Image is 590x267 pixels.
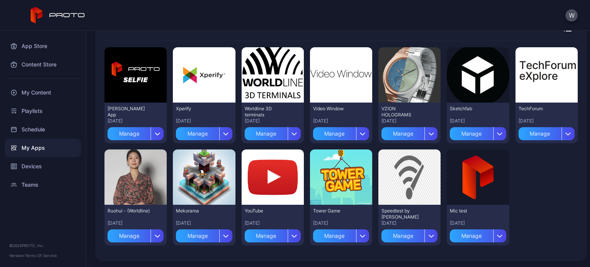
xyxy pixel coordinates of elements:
[519,106,561,112] div: TechForum
[381,124,438,140] button: Manage
[519,118,575,124] div: [DATE]
[5,139,81,157] a: My Apps
[313,106,355,112] div: Video Window
[108,220,164,226] div: [DATE]
[450,127,493,140] div: Manage
[245,118,301,124] div: [DATE]
[381,226,438,242] button: Manage
[245,226,301,242] button: Manage
[5,157,81,176] a: Devices
[450,124,506,140] button: Manage
[108,229,151,242] div: Manage
[313,208,355,214] div: Tower Game
[313,229,356,242] div: Manage
[245,208,287,214] div: YouTube
[313,124,369,140] button: Manage
[108,127,151,140] div: Manage
[245,127,288,140] div: Manage
[176,220,232,226] div: [DATE]
[5,83,81,102] a: My Content
[313,220,369,226] div: [DATE]
[381,118,438,124] div: [DATE]
[176,229,219,242] div: Manage
[450,229,493,242] div: Manage
[450,226,506,242] button: Manage
[5,102,81,120] a: Playlists
[245,220,301,226] div: [DATE]
[108,124,164,140] button: Manage
[313,118,369,124] div: [DATE]
[381,208,424,220] div: Speedtest by Ookla
[25,253,57,258] a: Terms Of Service
[108,226,164,242] button: Manage
[9,242,76,249] div: © 2025 PROTO, Inc.
[5,55,81,74] a: Content Store
[108,118,164,124] div: [DATE]
[519,124,575,140] button: Manage
[108,106,150,118] div: David Selfie App
[108,208,150,214] div: Ruohui - (Worldline)
[245,229,288,242] div: Manage
[176,118,232,124] div: [DATE]
[381,127,424,140] div: Manage
[5,120,81,139] a: Schedule
[313,127,356,140] div: Manage
[565,9,578,22] button: W
[5,37,81,55] a: App Store
[245,106,287,118] div: Worldline 3D terminals
[313,226,369,242] button: Manage
[176,208,218,214] div: Mekorama
[450,220,506,226] div: [DATE]
[176,226,232,242] button: Manage
[450,118,506,124] div: [DATE]
[9,253,25,258] span: Version •
[5,176,81,194] a: Teams
[381,229,424,242] div: Manage
[245,124,301,140] button: Manage
[176,124,232,140] button: Manage
[381,106,424,118] div: VZION HOLOGRAMS
[450,106,492,112] div: Sketchfab
[381,220,438,226] div: [DATE]
[519,127,562,140] div: Manage
[176,127,219,140] div: Manage
[450,208,492,214] div: Mic test
[176,106,218,112] div: Xperify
